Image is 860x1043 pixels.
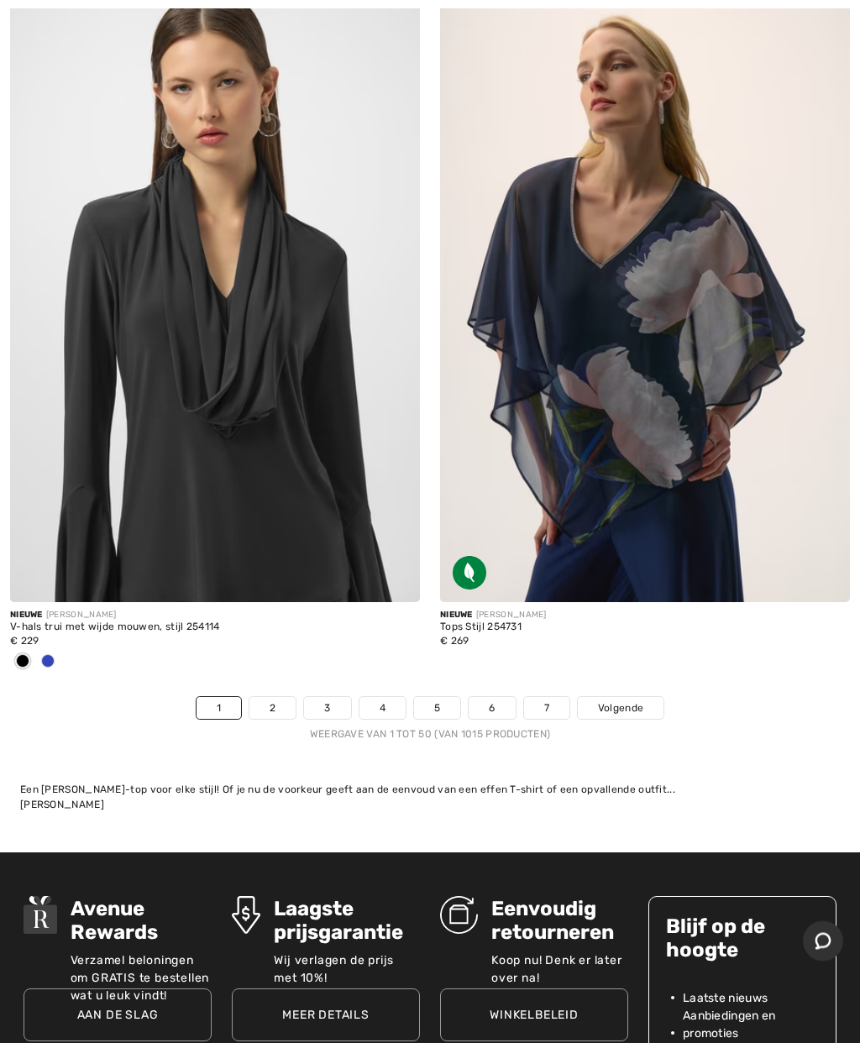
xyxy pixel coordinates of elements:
[434,703,440,715] font: 5
[598,703,643,715] font: Volgende
[24,989,212,1042] a: Aan de slag
[35,649,60,677] div: Koninklijke Saffier 163
[249,698,296,720] a: 2
[683,1009,776,1041] font: Aanbiedingen en promoties
[71,954,210,1004] font: Verzamel beloningen om GRATIS te bestellen wat u leuk vindt!
[469,698,515,720] a: 6
[71,898,158,945] font: Avenue Rewards
[304,698,350,720] a: 3
[491,954,622,986] font: Koop nu! Denk er later over na!
[20,799,104,811] font: [PERSON_NAME]
[232,897,260,935] img: Laagste prijsgarantie
[803,921,843,963] iframe: Opent een widget waarin u kunt chatten met een van onze agenten
[20,784,675,796] font: Een [PERSON_NAME]-top voor elke stijl! Of je nu de voorkeur geeft aan de eenvoud van een effen T-...
[324,703,330,715] font: 3
[10,636,39,647] font: € 229
[10,611,43,621] font: Nieuwe
[77,1009,159,1023] font: Aan de slag
[46,611,117,621] font: [PERSON_NAME]
[10,621,220,633] font: V-hals trui met wijde mouwen, stijl 254114
[440,897,478,935] img: Eenvoudig retourneren
[440,636,469,647] font: € 269
[270,703,275,715] font: 2
[274,898,403,945] font: Laagste prijsgarantie
[10,649,35,677] div: Zwart
[440,989,628,1042] a: Winkelbeleid
[440,611,473,621] font: Nieuwe
[310,729,551,741] font: Weergave van 1 tot 50 (van 1015 producten)
[524,698,569,720] a: 7
[544,703,549,715] font: 7
[282,1009,370,1023] font: Meer details
[489,703,495,715] font: 6
[24,897,57,935] img: Avenue Rewards
[217,703,221,715] font: 1
[197,698,241,720] a: 1
[414,698,460,720] a: 5
[491,898,614,945] font: Eenvoudig retourneren
[274,954,394,986] font: Wij verlagen de prijs met 10%!
[578,698,663,720] a: Volgende
[380,703,385,715] font: 4
[440,621,522,633] font: Tops Stijl 254731
[683,992,768,1006] font: Laatste nieuws
[666,915,765,962] font: Blijf op de hoogte
[359,698,406,720] a: 4
[453,557,486,590] img: Duurzame stof
[490,1009,579,1023] font: Winkelbeleid
[476,611,547,621] font: [PERSON_NAME]
[232,989,420,1042] a: Meer details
